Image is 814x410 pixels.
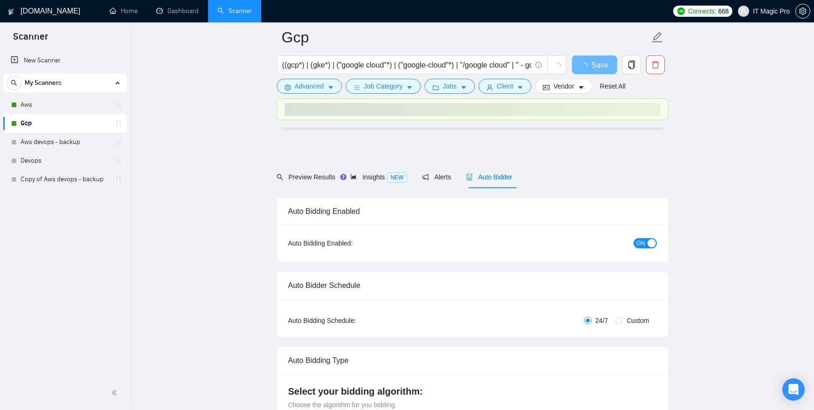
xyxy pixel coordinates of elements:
span: loading [553,62,561,71]
span: search [7,80,21,86]
span: bars [354,84,360,91]
div: Open Intercom Messenger [782,378,805,401]
input: Scanner name... [282,26,649,49]
span: 668 [718,6,728,16]
button: settingAdvancedcaret-down [277,79,342,94]
span: loading [580,62,591,70]
span: Advanced [295,81,324,91]
span: user [740,8,747,14]
button: idcardVendorcaret-down [535,79,592,94]
span: caret-down [406,84,413,91]
span: setting [796,7,810,15]
span: ON [637,238,645,248]
span: Client [497,81,514,91]
a: Aws [21,96,109,114]
a: Copy of Aws devops - backup [21,170,109,189]
span: caret-down [327,84,334,91]
span: Jobs [443,81,457,91]
span: folder [432,84,439,91]
a: homeHome [110,7,138,15]
span: delete [647,61,664,69]
a: setting [795,7,810,15]
span: copy [623,61,640,69]
span: Job Category [364,81,403,91]
span: 24/7 [591,315,612,326]
span: edit [651,31,663,43]
span: holder [115,101,122,109]
span: caret-down [517,84,523,91]
button: copy [622,55,641,74]
span: holder [115,138,122,146]
span: My Scanners [25,74,62,92]
span: area-chart [350,173,357,180]
li: My Scanners [3,74,127,189]
span: idcard [543,84,550,91]
img: upwork-logo.png [677,7,685,15]
div: Auto Bidder Schedule [288,272,657,299]
span: holder [115,176,122,183]
div: Auto Bidding Enabled: [288,238,411,248]
h4: Select your bidding algorithm: [288,385,657,398]
a: New Scanner [11,51,119,70]
input: Search Freelance Jobs... [282,59,531,71]
a: Devops [21,151,109,170]
span: Connects: [688,6,716,16]
span: Insights [350,173,407,181]
span: caret-down [578,84,584,91]
a: dashboardDashboard [156,7,199,15]
button: barsJob Categorycaret-down [346,79,421,94]
span: Alerts [422,173,451,181]
span: search [277,174,283,180]
span: NEW [387,172,407,183]
a: Reset All [600,81,626,91]
span: notification [422,174,429,180]
button: delete [646,55,665,74]
a: Gcp [21,114,109,133]
span: setting [285,84,291,91]
span: holder [115,157,122,164]
span: caret-down [460,84,467,91]
div: Tooltip anchor [339,173,348,181]
img: logo [8,4,14,19]
span: Custom [623,315,653,326]
button: setting [795,4,810,19]
span: Auto Bidder [466,173,512,181]
button: folderJobscaret-down [424,79,475,94]
div: Auto Bidding Schedule: [288,315,411,326]
li: New Scanner [3,51,127,70]
div: Auto Bidding Type [288,347,657,374]
span: robot [466,174,473,180]
span: info-circle [536,62,542,68]
span: Scanner [6,30,56,49]
span: holder [115,120,122,127]
span: Preview Results [277,173,335,181]
span: Save [591,59,608,71]
a: Aws devops - backup [21,133,109,151]
span: double-left [111,388,120,397]
a: searchScanner [217,7,252,15]
button: search [7,75,21,90]
div: Auto Bidding Enabled [288,198,657,225]
button: Save [572,55,617,74]
button: userClientcaret-down [479,79,532,94]
span: Vendor [553,81,574,91]
span: user [487,84,493,91]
